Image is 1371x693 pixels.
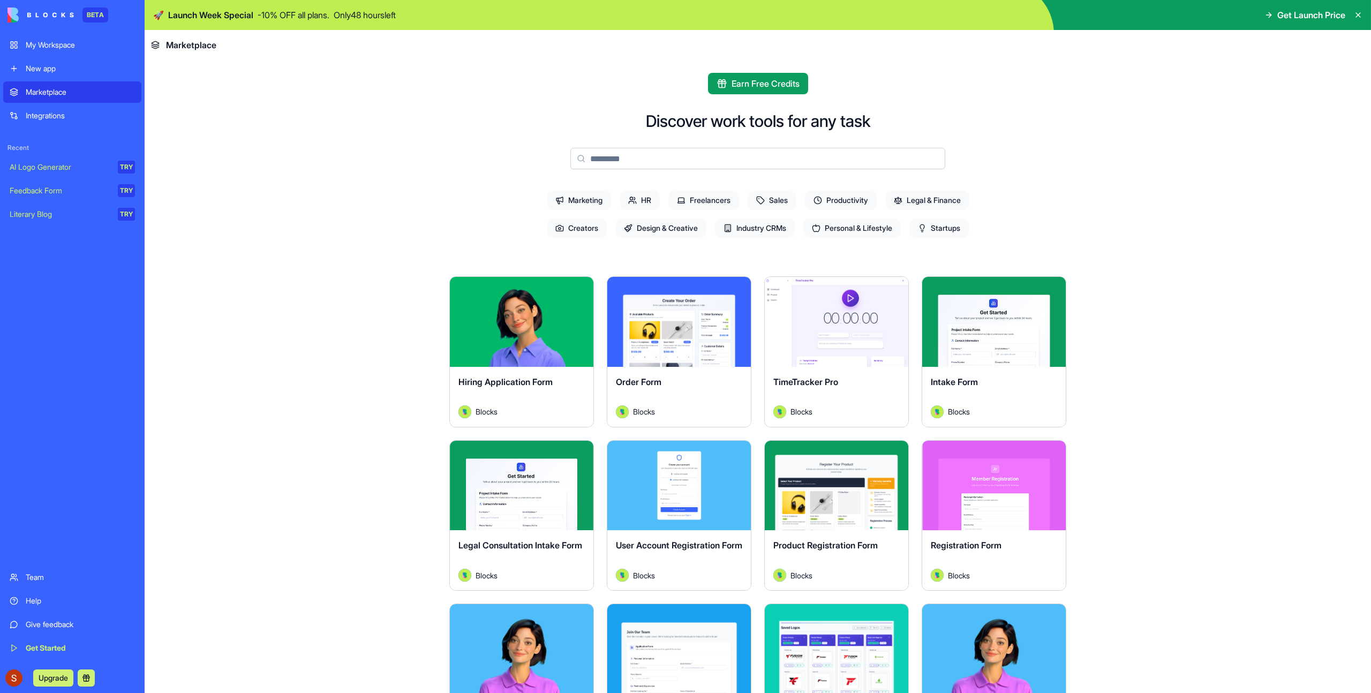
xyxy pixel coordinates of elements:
[10,162,110,172] div: AI Logo Generator
[166,39,216,51] span: Marketplace
[732,77,800,90] span: Earn Free Credits
[3,58,141,79] a: New app
[790,570,812,581] span: Blocks
[708,73,808,94] button: Earn Free Credits
[10,209,110,220] div: Literary Blog
[458,376,553,387] span: Hiring Application Form
[33,672,73,683] a: Upgrade
[948,406,970,417] span: Blocks
[615,219,706,238] span: Design & Creative
[334,9,396,21] p: Only 48 hours left
[748,191,796,210] span: Sales
[931,405,944,418] img: Avatar
[3,637,141,659] a: Get Started
[449,440,594,591] a: Legal Consultation Intake FormAvatarBlocks
[3,567,141,588] a: Team
[922,276,1066,427] a: Intake FormAvatarBlocks
[153,9,164,21] span: 🚀
[616,405,629,418] img: Avatar
[948,570,970,581] span: Blocks
[449,276,594,427] a: Hiring Application FormAvatarBlocks
[118,208,135,221] div: TRY
[458,540,582,551] span: Legal Consultation Intake Form
[633,406,655,417] span: Blocks
[26,596,135,606] div: Help
[931,376,978,387] span: Intake Form
[26,643,135,653] div: Get Started
[258,9,329,21] p: - 10 % OFF all plans.
[620,191,660,210] span: HR
[773,540,878,551] span: Product Registration Form
[26,63,135,74] div: New app
[33,669,73,687] button: Upgrade
[607,276,751,427] a: Order FormAvatarBlocks
[26,572,135,583] div: Team
[5,669,22,687] img: ACg8ocI3FvncySuH3lF-cPp3CcE7q4WA4Yq7yEZ6qDtj2Jh4MzptXw=s96-c
[7,7,74,22] img: logo
[715,219,795,238] span: Industry CRMs
[26,87,135,97] div: Marketplace
[790,406,812,417] span: Blocks
[607,440,751,591] a: User Account Registration FormAvatarBlocks
[476,570,498,581] span: Blocks
[909,219,969,238] span: Startups
[3,105,141,126] a: Integrations
[547,191,611,210] span: Marketing
[26,619,135,630] div: Give feedback
[26,110,135,121] div: Integrations
[476,406,498,417] span: Blocks
[922,440,1066,591] a: Registration FormAvatarBlocks
[885,191,969,210] span: Legal & Finance
[3,614,141,635] a: Give feedback
[931,569,944,582] img: Avatar
[931,540,1001,551] span: Registration Form
[82,7,108,22] div: BETA
[646,111,870,131] h2: Discover work tools for any task
[616,540,742,551] span: User Account Registration Form
[633,570,655,581] span: Blocks
[458,569,471,582] img: Avatar
[10,185,110,196] div: Feedback Form
[3,204,141,225] a: Literary BlogTRY
[764,276,909,427] a: TimeTracker ProAvatarBlocks
[3,590,141,612] a: Help
[26,40,135,50] div: My Workspace
[458,405,471,418] img: Avatar
[773,376,838,387] span: TimeTracker Pro
[118,184,135,197] div: TRY
[1277,9,1345,21] span: Get Launch Price
[118,161,135,174] div: TRY
[805,191,877,210] span: Productivity
[616,569,629,582] img: Avatar
[3,180,141,201] a: Feedback FormTRY
[616,376,661,387] span: Order Form
[3,81,141,103] a: Marketplace
[7,7,108,22] a: BETA
[803,219,901,238] span: Personal & Lifestyle
[764,440,909,591] a: Product Registration FormAvatarBlocks
[3,34,141,56] a: My Workspace
[168,9,253,21] span: Launch Week Special
[3,156,141,178] a: AI Logo GeneratorTRY
[773,405,786,418] img: Avatar
[668,191,739,210] span: Freelancers
[773,569,786,582] img: Avatar
[3,144,141,152] span: Recent
[547,219,607,238] span: Creators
